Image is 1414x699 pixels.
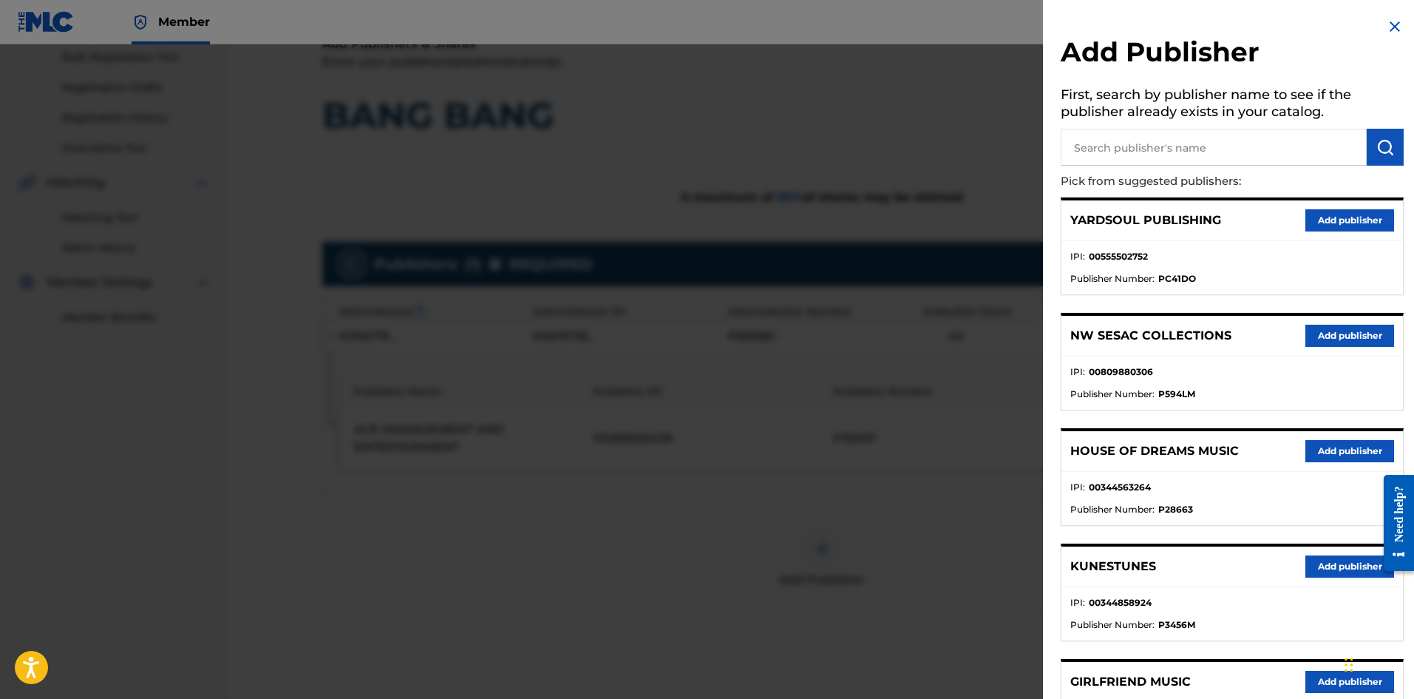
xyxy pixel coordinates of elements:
strong: 00344563264 [1089,481,1151,494]
p: GIRLFRIEND MUSIC [1070,673,1191,691]
p: Pick from suggested publishers: [1061,166,1319,197]
img: Search Works [1376,138,1394,156]
span: Member [158,13,210,30]
strong: 00344858924 [1089,596,1152,609]
span: IPI : [1070,481,1085,494]
span: Publisher Number : [1070,618,1155,632]
span: Publisher Number : [1070,388,1155,401]
span: Publisher Number : [1070,503,1155,516]
span: IPI : [1070,596,1085,609]
button: Add publisher [1305,440,1394,462]
button: Add publisher [1305,671,1394,693]
img: Top Rightsholder [132,13,149,31]
iframe: Resource Center [1373,464,1414,583]
p: NW SESAC COLLECTIONS [1070,327,1231,345]
img: MLC Logo [18,11,75,33]
p: KUNESTUNES [1070,558,1156,575]
p: HOUSE OF DREAMS MUSIC [1070,442,1239,460]
strong: P28663 [1158,503,1193,516]
input: Search publisher's name [1061,129,1367,166]
span: IPI : [1070,250,1085,263]
iframe: Chat Widget [1340,628,1414,699]
strong: 00555502752 [1089,250,1148,263]
strong: P594LM [1158,388,1195,401]
h2: Add Publisher [1061,36,1404,73]
p: YARDSOUL PUBLISHING [1070,212,1221,229]
h5: First, search by publisher name to see if the publisher already exists in your catalog. [1061,82,1404,129]
span: IPI : [1070,365,1085,379]
button: Add publisher [1305,325,1394,347]
button: Add publisher [1305,556,1394,578]
div: Drag [1345,643,1353,687]
strong: P3456M [1158,618,1195,632]
strong: PC41DO [1158,272,1196,286]
button: Add publisher [1305,209,1394,232]
span: Publisher Number : [1070,272,1155,286]
strong: 00809880306 [1089,365,1153,379]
